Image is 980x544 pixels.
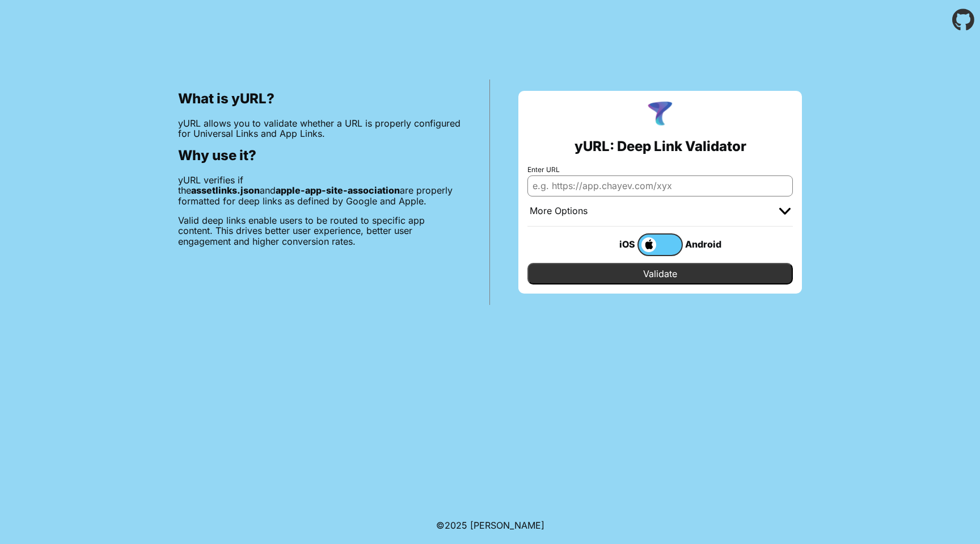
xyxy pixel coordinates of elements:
img: chevron [779,208,791,215]
input: e.g. https://app.chayev.com/xyx [527,175,793,196]
h2: yURL: Deep Link Validator [575,139,746,154]
p: yURL verifies if the and are properly formatted for deep links as defined by Google and Apple. [178,175,461,206]
img: yURL Logo [645,100,675,129]
div: More Options [530,206,588,217]
b: assetlinks.json [191,185,260,196]
b: apple-app-site-association [276,185,400,196]
a: Michael Ibragimchayev's Personal Site [470,520,544,531]
div: iOS [592,237,637,252]
h2: What is yURL? [178,91,461,107]
h2: Why use it? [178,148,461,164]
input: Validate [527,263,793,284]
div: Android [683,237,728,252]
p: Valid deep links enable users to be routed to specific app content. This drives better user exper... [178,215,461,246]
p: yURL allows you to validate whether a URL is properly configured for Universal Links and App Links. [178,118,461,139]
span: 2025 [445,520,467,531]
label: Enter URL [527,166,793,174]
footer: © [436,507,544,544]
